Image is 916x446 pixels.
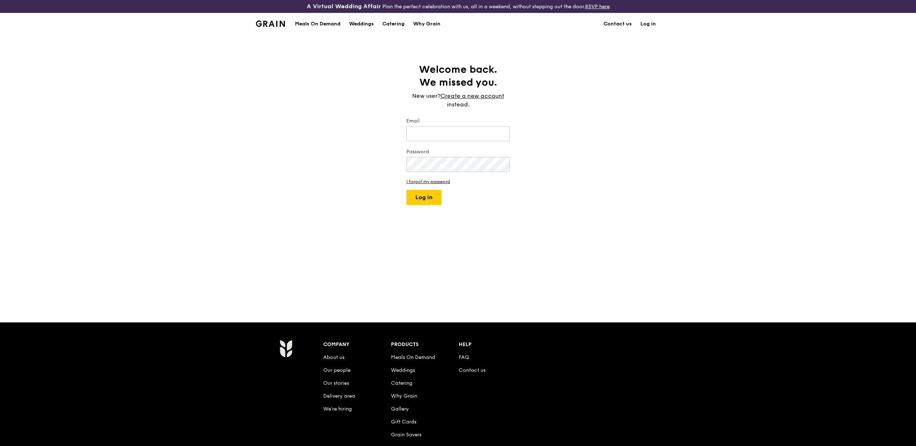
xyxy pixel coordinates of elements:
div: Why Grain [413,13,440,35]
img: Grain [280,340,292,358]
button: Log in [406,190,442,205]
div: Catering [382,13,405,35]
a: Why Grain [409,13,445,35]
a: Contact us [599,13,636,35]
a: FAQ [459,354,469,360]
a: Meals On Demand [391,354,435,360]
a: GrainGrain [256,13,285,34]
label: Email [406,118,510,125]
a: Catering [378,13,409,35]
a: We’re hiring [323,406,352,412]
a: Weddings [391,367,415,373]
a: Grain Savers [391,432,421,438]
h1: Welcome back. We missed you. [406,63,510,89]
a: Create a new account [440,92,504,100]
span: instead. [447,101,469,108]
a: Why Grain [391,393,417,399]
div: Products [391,340,459,350]
a: Delivery area [323,393,355,399]
a: RSVP here [585,4,610,10]
a: I forgot my password [406,179,510,184]
a: About us [323,354,344,360]
label: Password [406,148,510,155]
a: Gift Cards [391,419,416,425]
a: Catering [391,380,412,386]
h3: A Virtual Wedding Affair [307,3,381,10]
a: Contact us [459,367,486,373]
a: Log in [636,13,660,35]
span: New user? [412,92,440,99]
a: Gallery [391,406,409,412]
div: Weddings [349,13,374,35]
a: Weddings [345,13,378,35]
a: Our stories [323,380,349,386]
div: Help [459,340,526,350]
div: Company [323,340,391,350]
div: Meals On Demand [295,13,340,35]
div: Plan the perfect celebration with us, all in a weekend, without stepping out the door. [252,3,664,10]
a: Our people [323,367,350,373]
img: Grain [256,20,285,27]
